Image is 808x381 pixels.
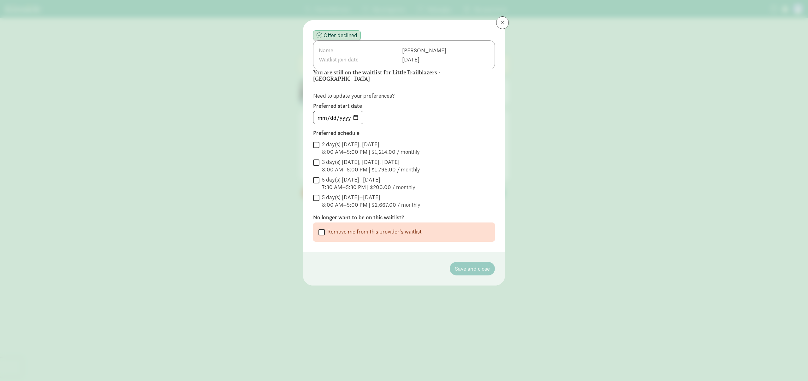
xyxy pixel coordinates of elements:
label: Remove me from this provider's waitlist [325,228,422,235]
div: 5 day(s) [DATE]–[DATE] [322,176,415,183]
span: Offer declined [324,32,357,38]
div: 8:00 AM–5:00 PM | $1,796.00 / monthly [322,166,420,173]
button: Save and close [450,262,495,275]
span: Save and close [455,264,490,273]
div: 8:00 AM–5:00 PM | $1,214.00 / monthly [322,148,420,156]
h6: You are still on the waitlist for Little Trailblazers - [GEOGRAPHIC_DATA] [313,69,487,82]
td: [DATE] [402,55,447,64]
th: Waitlist join date [318,55,402,64]
label: Preferred schedule [313,129,495,137]
div: 2 day(s) [DATE], [DATE] [322,141,420,148]
div: 3 day(s) [DATE], [DATE], [DATE] [322,158,420,166]
th: Name [318,46,402,55]
div: 7:30 AM–5:30 PM | $200.00 / monthly [322,183,415,191]
label: Preferred start date [313,102,495,110]
td: [PERSON_NAME] [402,46,447,55]
label: No longer want to be on this waitlist? [313,214,495,221]
p: Need to update your preferences? [313,92,495,100]
div: 8:00 AM–5:00 PM | $2,667.00 / monthly [322,201,420,209]
div: 5 day(s) [DATE]–[DATE] [322,193,420,201]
